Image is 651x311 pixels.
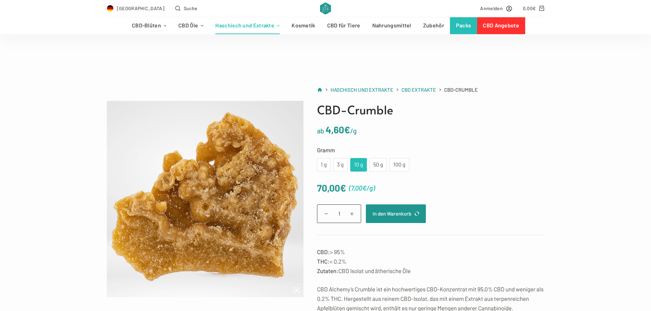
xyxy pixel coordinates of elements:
[210,17,286,34] a: Haschisch und Extrakte
[477,17,525,34] a: CBD Angebote
[317,101,544,119] h1: CBD-Crumble
[321,17,366,34] a: CBD für Tiere
[350,127,357,135] span: /g
[317,145,544,155] label: Gramm
[126,17,525,34] nav: Header-Menü
[321,160,327,169] div: 1 g
[175,4,197,12] button: Open search form
[286,17,321,34] a: Kosmetik
[450,17,477,34] a: Packs
[366,204,426,223] button: In den Warenkorb
[317,247,544,275] p: > 95% < 0,2% CBD Isolat und ätherische Öle
[394,160,405,169] div: 100 g
[320,2,331,15] img: CBD Alchemy
[362,184,367,192] span: €
[317,204,361,223] input: Produktmenge
[107,5,114,12] img: DE Flag
[117,4,164,12] span: [GEOGRAPHIC_DATA]
[480,4,502,12] span: Anmelden
[366,17,417,34] a: Nahrungsmittel
[317,258,330,265] strong: THC:
[367,184,373,192] span: /g
[523,4,544,12] a: Shopping cart
[317,182,346,194] bdi: 70,00
[325,124,350,135] bdi: 4,60
[107,101,303,297] img: Natural-Crumble-CBD-Extracts-Product-Picture
[374,160,383,169] div: 50 g
[533,5,536,11] span: €
[354,160,363,169] div: 10 g
[184,4,198,12] span: Suche
[317,267,338,274] strong: Zutaten:
[344,124,350,135] span: €
[480,4,512,12] a: Anmelden
[349,182,375,194] span: ( )
[444,86,478,94] span: CBD-Crumble
[331,87,393,93] span: Haschisch und Extrakte
[401,86,436,94] a: CBD Extrakte
[126,17,172,34] a: CBD-Blüten
[401,87,436,93] span: CBD Extrakte
[523,5,536,11] bdi: 0,00
[337,160,343,169] div: 3 g
[107,4,164,12] a: Select Country
[331,86,393,94] a: Haschisch und Extrakte
[317,248,330,255] strong: CBD:
[317,127,324,135] span: ab
[340,182,346,194] span: €
[173,17,210,34] a: CBD Öle
[351,184,367,192] bdi: 7,00
[417,17,450,34] a: Zubehör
